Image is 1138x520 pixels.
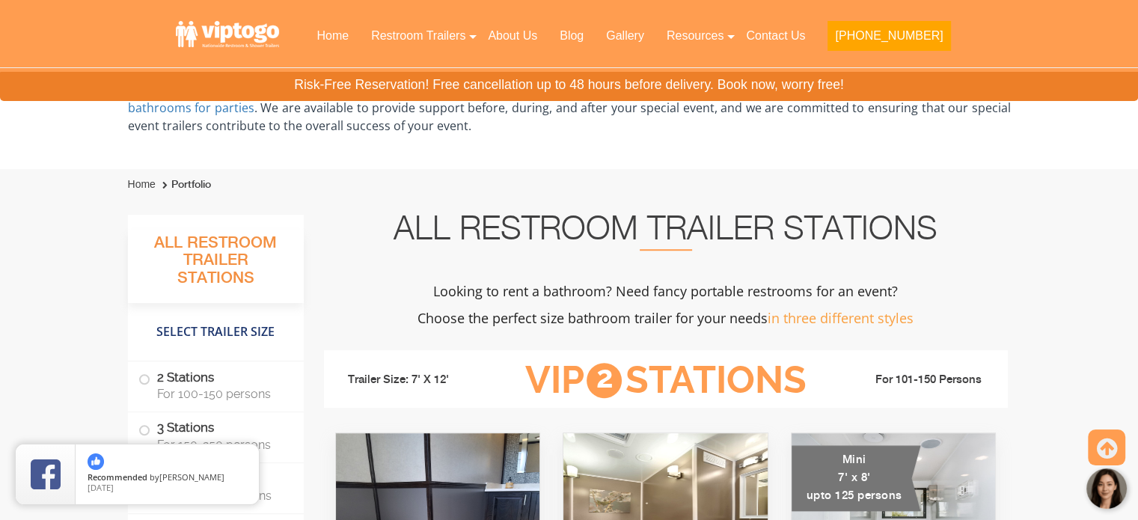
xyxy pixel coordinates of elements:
a: Gallery [595,19,655,52]
a: [PHONE_NUMBER] [816,19,961,60]
button: [PHONE_NUMBER] [828,21,950,51]
span: by [88,473,247,483]
a: Blog [548,19,595,52]
span: 2 [587,363,622,398]
span: [PERSON_NAME] [159,471,224,483]
span: For 150-250 persons [157,438,286,452]
div: Mini 7' x 8' upto 125 persons [792,445,921,511]
h3: All Restroom Trailer Stations [128,230,304,302]
li: Portfolio [159,176,211,194]
span: For 100-150 persons [157,387,286,401]
img: thumbs up icon [88,453,104,470]
label: 3 Stations [138,412,293,459]
img: Review Rating [31,459,61,489]
a: Restroom Trailers [360,19,477,52]
a: Home [128,178,156,190]
label: 2 Stations [138,361,293,408]
iframe: Live Chat Button [914,457,1138,520]
span: in three different styles [768,309,914,327]
a: About Us [477,19,548,52]
li: For 101-150 Persons [830,371,997,389]
p: Looking to rent a bathroom? Need fancy portable restrooms for an event? Choose the perfect size b... [324,278,1008,331]
li: Trailer Size: 7' X 12' [334,358,502,403]
h3: VIP Stations [501,360,829,401]
a: Home [305,19,360,52]
span: [DATE] [88,482,114,493]
a: Contact Us [735,19,816,52]
h2: All Restroom Trailer Stations [324,215,1008,251]
h4: Select Trailer Size [128,311,304,354]
span: Recommended [88,471,147,483]
a: Resources [655,19,735,52]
